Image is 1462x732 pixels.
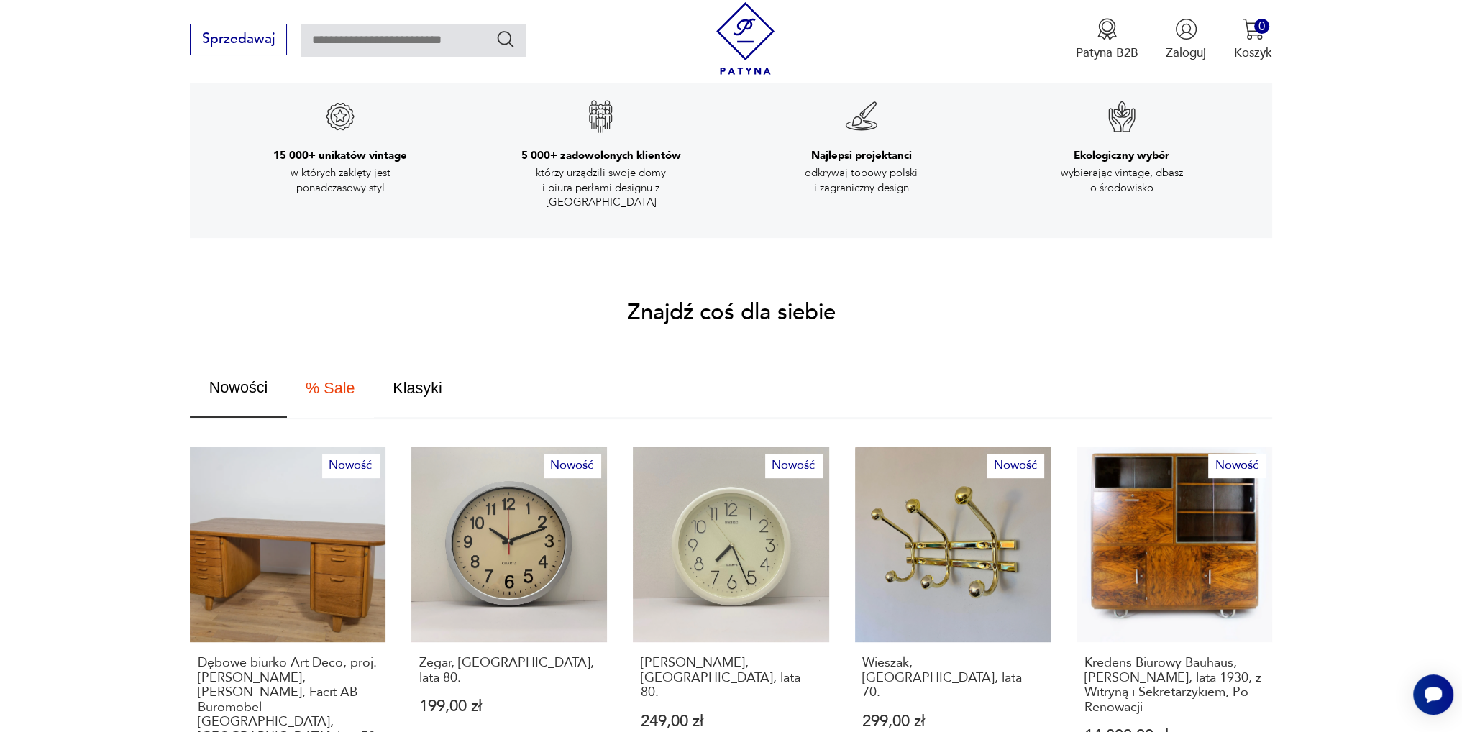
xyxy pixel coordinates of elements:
[641,656,821,700] p: [PERSON_NAME], [GEOGRAPHIC_DATA], lata 80.
[641,714,821,729] p: 249,00 zł
[583,99,618,134] img: Znak gwarancji jakości
[844,99,879,134] img: Znak gwarancji jakości
[1074,148,1169,163] h3: Ekologiczny wybór
[1076,45,1138,61] p: Patyna B2B
[1096,18,1118,40] img: Ikona medalu
[1076,18,1138,61] button: Patyna B2B
[190,35,287,46] a: Sprzedawaj
[709,2,782,75] img: Patyna - sklep z meblami i dekoracjami vintage
[1166,45,1206,61] p: Zaloguj
[1105,99,1139,134] img: Znak gwarancji jakości
[1413,674,1453,715] iframe: Smartsupp widget button
[1254,19,1269,34] div: 0
[811,148,912,163] h3: Najlepsi projektanci
[306,380,355,396] span: % Sale
[521,148,680,163] h3: 5 000+ zadowolonych klientów
[1175,18,1197,40] img: Ikonka użytkownika
[419,656,600,685] p: Zegar, [GEOGRAPHIC_DATA], lata 80.
[1084,656,1264,715] p: Kredens Biurowy Bauhaus, [PERSON_NAME], lata 1930, z Witryną i Sekretarzykiem, Po Renowacji
[273,148,407,163] h3: 15 000+ unikatów vintage
[190,24,287,55] button: Sprzedawaj
[1234,18,1272,61] button: 0Koszyk
[495,29,516,50] button: Szukaj
[1043,165,1201,195] p: wybierając vintage, dbasz o środowisko
[419,699,600,714] p: 199,00 zł
[1166,18,1206,61] button: Zaloguj
[782,165,941,195] p: odkrywaj topowy polski i zagraniczny design
[627,302,836,323] h2: Znajdź coś dla siebie
[862,714,1043,729] p: 299,00 zł
[323,99,357,134] img: Znak gwarancji jakości
[1242,18,1264,40] img: Ikona koszyka
[521,165,680,209] p: którzy urządzili swoje domy i biura perłami designu z [GEOGRAPHIC_DATA]
[393,380,442,396] span: Klasyki
[1076,18,1138,61] a: Ikona medaluPatyna B2B
[209,380,268,395] span: Nowości
[261,165,419,195] p: w których zaklęty jest ponadczasowy styl
[862,656,1043,700] p: Wieszak, [GEOGRAPHIC_DATA], lata 70.
[1234,45,1272,61] p: Koszyk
